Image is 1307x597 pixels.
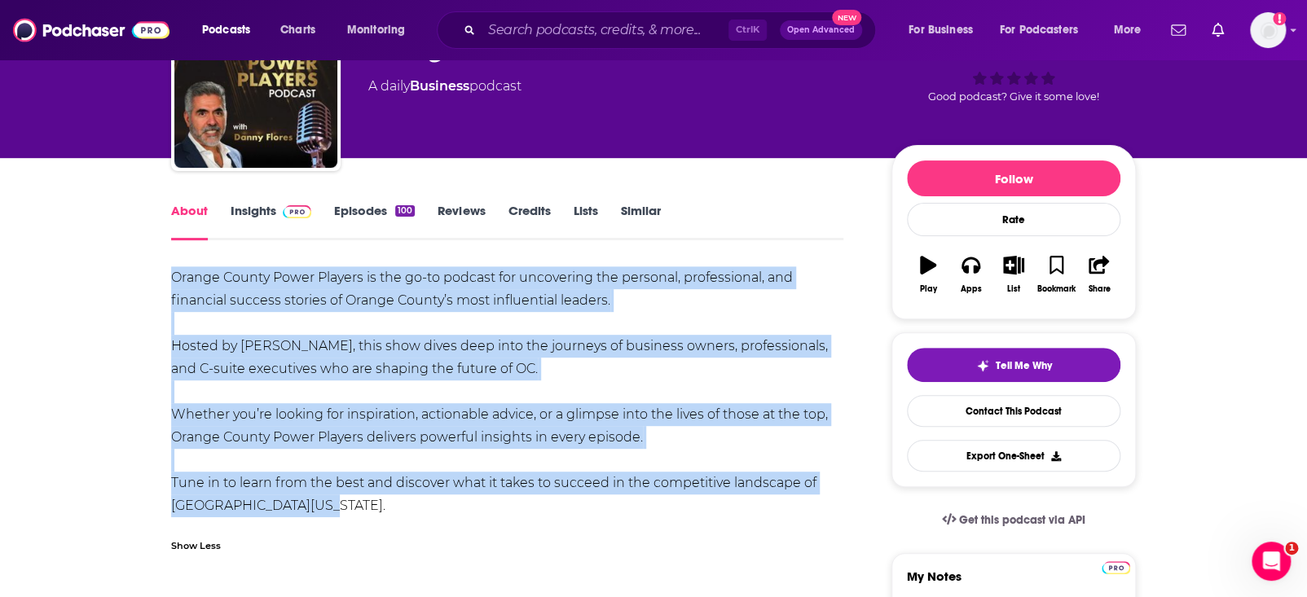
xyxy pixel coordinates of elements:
img: Podchaser Pro [1102,561,1130,574]
button: open menu [897,17,993,43]
span: Logged in as hoffmacv [1250,12,1286,48]
a: InsightsPodchaser Pro [231,203,311,240]
a: Get this podcast via API [929,500,1098,540]
button: Export One-Sheet [907,440,1120,472]
span: Good podcast? Give it some love! [928,90,1099,103]
img: Podchaser - Follow, Share and Rate Podcasts [13,15,169,46]
div: Bookmark [1037,284,1076,294]
span: New [832,10,861,25]
span: More [1113,19,1141,42]
a: Similar [620,203,660,240]
span: Get this podcast via API [959,513,1085,527]
button: tell me why sparkleTell Me Why [907,348,1120,382]
span: Open Advanced [787,26,855,34]
span: Monitoring [347,19,405,42]
div: Play [920,284,937,294]
div: Apps [961,284,982,294]
a: Business [410,78,469,94]
a: Show notifications dropdown [1164,16,1192,44]
button: open menu [191,17,271,43]
div: Rate [907,203,1120,236]
span: Podcasts [202,19,250,42]
div: Search podcasts, credits, & more... [452,11,891,49]
a: Episodes100 [334,203,415,240]
span: 1 [1285,542,1298,555]
span: For Business [909,19,973,42]
img: Orange County Power Players [174,5,337,168]
input: Search podcasts, credits, & more... [482,17,728,43]
span: Tell Me Why [996,359,1052,372]
button: Play [907,245,949,304]
a: Credits [508,203,550,240]
a: Reviews [438,203,485,240]
a: Pro website [1102,559,1130,574]
img: tell me why sparkle [976,359,989,372]
div: A daily podcast [368,77,521,96]
iframe: Intercom live chat [1252,542,1291,581]
a: Lists [573,203,597,240]
button: Open AdvancedNew [780,20,862,40]
span: For Podcasters [1000,19,1078,42]
button: open menu [1102,17,1161,43]
div: Share [1088,284,1110,294]
button: Apps [949,245,992,304]
div: List [1007,284,1020,294]
a: Show notifications dropdown [1205,16,1230,44]
button: Follow [907,160,1120,196]
a: Charts [270,17,325,43]
svg: Add a profile image [1273,12,1286,25]
a: About [171,203,208,240]
span: Charts [280,19,315,42]
button: List [992,245,1035,304]
img: Podchaser Pro [283,205,311,218]
button: open menu [336,17,426,43]
button: Share [1078,245,1120,304]
label: My Notes [907,568,1120,597]
div: Good podcast? Give it some love! [891,16,1136,117]
div: Orange County Power Players is the go-to podcast for uncovering the personal, professional, and f... [171,266,843,517]
button: open menu [989,17,1102,43]
span: Ctrl K [728,20,767,41]
a: Contact This Podcast [907,395,1120,427]
img: User Profile [1250,12,1286,48]
button: Bookmark [1035,245,1077,304]
div: 100 [395,205,415,217]
button: Show profile menu [1250,12,1286,48]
